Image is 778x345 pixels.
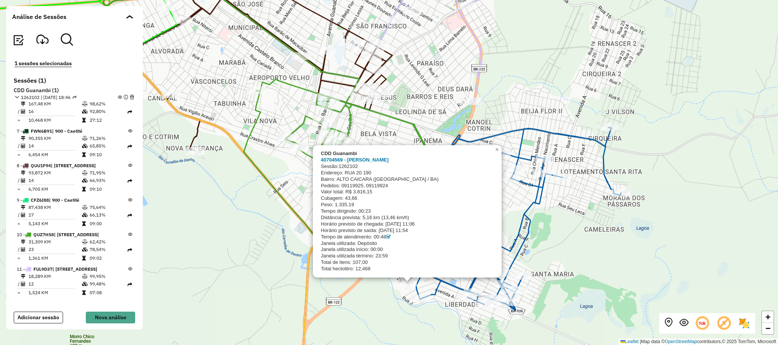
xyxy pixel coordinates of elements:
span: FWN6B91 [31,128,52,134]
i: Distância Total [21,136,25,141]
i: Total de Atividades [21,178,25,183]
button: Visualizar Romaneio Exportadas [36,33,49,47]
i: Distância Total [21,240,25,244]
span: − [765,323,770,333]
td: 71,95% [89,169,128,177]
td: 6,454 KM [28,151,82,158]
span: | [640,339,641,344]
td: 98,62% [89,100,128,108]
td: / [17,108,21,115]
a: OpenStreetMap [665,339,697,344]
td: 66,13% [89,211,128,219]
a: Leaflet [620,339,639,344]
i: Rota exportada [128,213,132,218]
a: Zoom out [762,323,773,334]
i: % de utilização do peso [82,171,88,175]
i: % de utilização da cubagem [82,282,88,286]
i: Total de Atividades [21,144,25,148]
i: % de utilização da cubagem [82,213,88,217]
td: 23 [28,246,82,253]
i: % de utilização da cubagem [82,109,88,114]
span: 9 - [17,197,79,204]
i: % de utilização do peso [82,240,88,244]
span: 11 - [17,266,97,273]
td: 07:08 [89,289,128,296]
i: % de utilização do peso [82,274,88,279]
td: / [17,280,21,288]
span: Análise de Sessões [12,12,66,21]
td: 17 [28,211,82,219]
span: QUZ7H58 [33,232,54,237]
i: Tempo total em rota [82,152,86,157]
a: 40704569 - [PERSON_NAME] [321,157,388,163]
div: Tempo de atendimento: 00:48 [321,234,492,240]
button: Adicionar sessão [14,312,63,323]
span: Cubagem: 43,66 [321,195,357,201]
td: 09:10 [89,185,128,193]
i: % de utilização da cubagem [82,178,88,183]
td: = [17,220,21,227]
td: 167,48 KM [28,100,82,108]
td: 65,85% [89,142,128,150]
span: 900 - Caetité [52,128,82,134]
i: Distância Total [21,274,25,279]
td: 14 [28,142,82,150]
div: Endereço: RUA 20 190 [321,170,492,176]
span: FUL9D37 [33,266,52,272]
td: / [17,246,21,253]
td: 90,355 KM [28,135,82,142]
td: 71,26% [89,135,128,142]
td: / [17,211,21,219]
i: Distância Total [21,171,25,175]
span: 7 - [17,128,82,135]
span: QUU1F94 [31,163,51,168]
h6: CDD Guanambi (1) [14,87,135,94]
i: % de utilização da cubagem [82,247,88,252]
i: % de utilização do peso [82,205,88,210]
div: Tempo dirigindo: 00:23 [321,208,492,215]
i: Tempo total em rota [82,256,86,260]
i: Total de Atividades [21,109,25,114]
td: 14 [28,177,82,184]
td: = [17,151,21,158]
i: Tempo total em rota [82,187,86,191]
div: Distância prevista: 5,16 km (13,46 km/h) [321,215,492,221]
span: Ocultar NR [694,315,710,331]
td: 1,361 KM [28,254,82,262]
td: 18,289 KM [28,273,82,280]
td: 09:10 [89,151,128,158]
td: 93,872 KM [28,169,82,177]
i: Rota exportada [128,248,132,252]
a: Close popup [492,145,502,154]
i: Distância Total [21,205,25,210]
img: Exibir/Ocultar setores [738,317,750,329]
td: 09:00 [89,220,128,227]
div: Horário previsto de chegada: [DATE] 11:06 [321,221,492,227]
div: Map data © contributors,© 2025 TomTom, Microsoft [619,339,778,345]
i: % de utilização da cubagem [82,144,88,148]
button: 1 sessões selecionadas [12,59,74,68]
span: Peso: 1.335,19 [321,202,354,207]
td: = [17,254,21,262]
td: 75,64% [89,204,128,211]
i: Tempo total em rota [82,221,86,226]
span: + [765,312,770,321]
span: 8 - [17,162,96,169]
i: Total de Atividades [21,282,25,286]
i: % de utilização do peso [82,136,88,141]
td: 1,524 KM [28,289,82,296]
td: / [17,142,21,150]
i: Tempo total em rota [82,118,86,122]
div: Total de itens: 107,00 [321,259,492,266]
span: 120 - São Francisco, 121 - Belo Horizonte [52,266,97,272]
div: Sessão: [321,163,492,170]
td: / [17,177,21,184]
td: 87,438 KM [28,204,82,211]
div: Janela utilizada início: 00:00 [321,246,492,253]
strong: CDD Guanambi [321,151,357,156]
span: 10 - [17,231,99,238]
td: 27:12 [89,116,128,124]
i: Rota exportada [128,110,132,114]
i: Distância Total [21,102,25,106]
